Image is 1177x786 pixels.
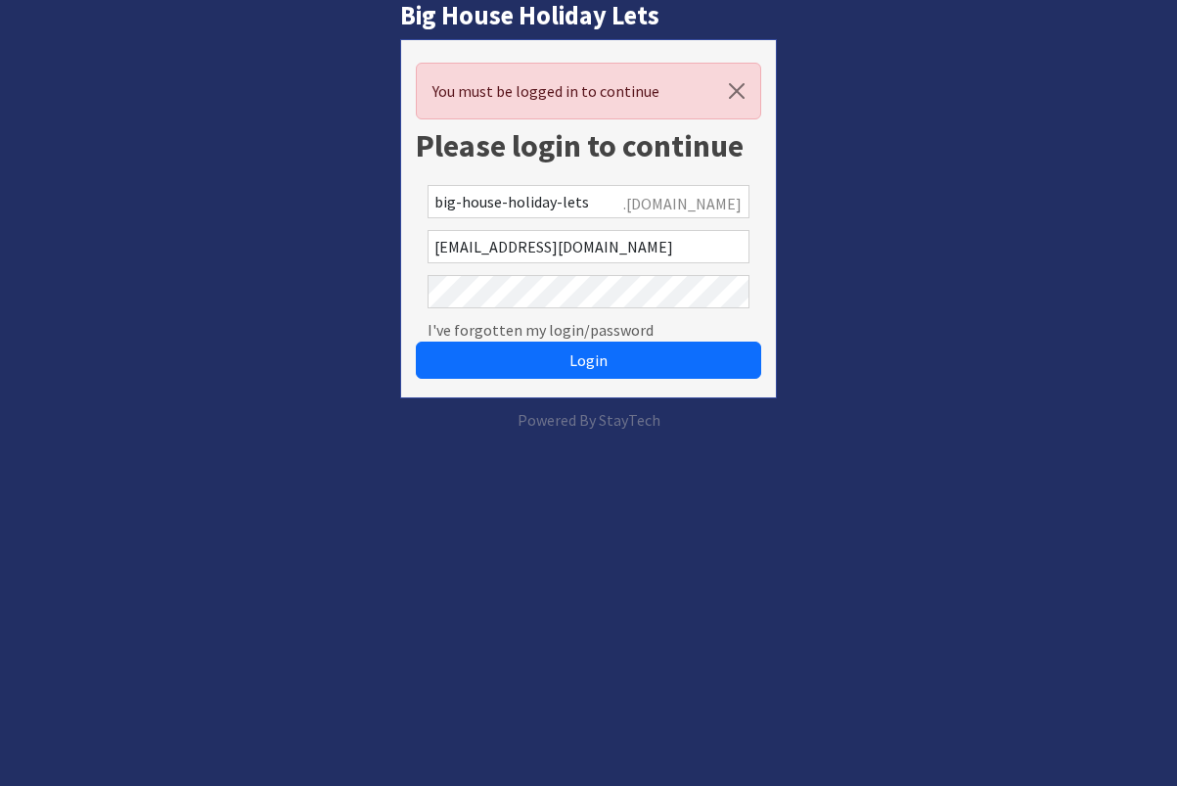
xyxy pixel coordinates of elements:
[416,63,761,119] div: You must be logged in to continue
[416,127,761,164] h1: Please login to continue
[623,192,742,215] span: .[DOMAIN_NAME]
[428,185,749,218] input: Account Reference
[416,342,761,379] button: Login
[569,350,608,370] span: Login
[428,318,654,342] a: I've forgotten my login/password
[400,408,777,432] p: Powered By StayTech
[428,230,749,263] input: Email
